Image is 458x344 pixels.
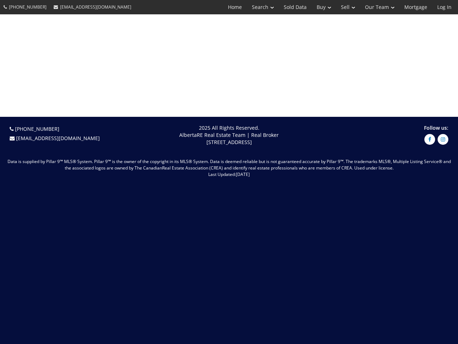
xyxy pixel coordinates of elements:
span: [STREET_ADDRESS] [206,139,252,145]
span: [DATE] [236,171,250,177]
span: [EMAIL_ADDRESS][DOMAIN_NAME] [60,4,131,10]
p: Last Updated: [7,171,451,178]
span: Real Estate Association (CREA) and identify real estate professionals who are members of CREA. Us... [162,165,394,171]
a: [EMAIL_ADDRESS][DOMAIN_NAME] [50,0,135,14]
span: Follow us: [424,124,448,131]
a: [EMAIL_ADDRESS][DOMAIN_NAME] [16,135,100,142]
a: [PHONE_NUMBER] [15,125,59,132]
iframe: [PERSON_NAME] and the AlbertaRE Calgary Real Estate Team at Real Broker best Realtors in [GEOGRAP... [122,183,336,344]
span: Data is supplied by Pillar 9™ MLS® System. Pillar 9™ is the owner of the copyright in its MLS® Sy... [8,158,451,171]
p: 2025 All Rights Reserved. AlbertaRE Real Estate Team | Real Broker [121,124,337,146]
span: [PHONE_NUMBER] [9,4,47,10]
